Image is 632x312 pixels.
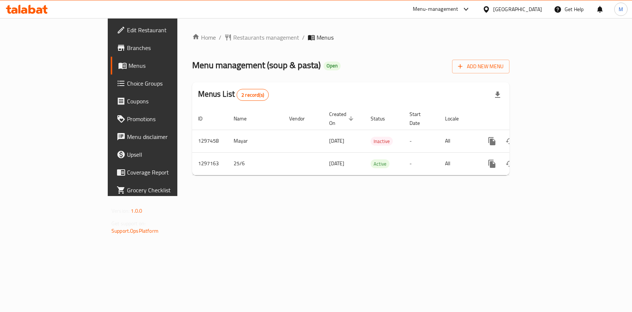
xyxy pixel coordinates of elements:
[233,33,299,42] span: Restaurants management
[237,92,268,99] span: 2 record(s)
[111,128,213,146] a: Menu disclaimer
[128,61,207,70] span: Menus
[228,152,283,175] td: 25/6
[111,226,158,236] a: Support.OpsPlatform
[228,130,283,152] td: Mayar
[234,114,256,123] span: Name
[439,130,477,152] td: All
[111,92,213,110] a: Coupons
[127,114,207,123] span: Promotions
[111,181,213,199] a: Grocery Checklist
[111,206,130,216] span: Version:
[289,114,314,123] span: Vendor
[198,89,269,101] h2: Menus List
[413,5,458,14] div: Menu-management
[324,62,341,70] div: Open
[489,86,506,104] div: Export file
[404,130,439,152] td: -
[371,159,389,168] div: Active
[483,155,501,173] button: more
[198,114,212,123] span: ID
[477,107,560,130] th: Actions
[317,33,334,42] span: Menus
[127,150,207,159] span: Upsell
[219,33,221,42] li: /
[192,33,509,42] nav: breadcrumb
[111,110,213,128] a: Promotions
[371,114,395,123] span: Status
[493,5,542,13] div: [GEOGRAPHIC_DATA]
[445,114,468,123] span: Locale
[409,110,430,127] span: Start Date
[329,159,344,168] span: [DATE]
[127,132,207,141] span: Menu disclaimer
[111,39,213,57] a: Branches
[302,33,305,42] li: /
[329,110,356,127] span: Created On
[237,89,269,101] div: Total records count
[619,5,623,13] span: M
[452,60,509,73] button: Add New Menu
[127,26,207,34] span: Edit Restaurant
[127,43,207,52] span: Branches
[192,107,560,175] table: enhanced table
[224,33,299,42] a: Restaurants management
[501,132,519,150] button: Change Status
[131,206,142,216] span: 1.0.0
[483,132,501,150] button: more
[329,136,344,146] span: [DATE]
[439,152,477,175] td: All
[192,57,321,73] span: Menu management ( soup & pasta )
[404,152,439,175] td: -
[458,62,504,71] span: Add New Menu
[127,79,207,88] span: Choice Groups
[127,186,207,195] span: Grocery Checklist
[127,97,207,106] span: Coupons
[111,163,213,181] a: Coverage Report
[371,137,393,146] span: Inactive
[111,57,213,74] a: Menus
[111,74,213,92] a: Choice Groups
[127,168,207,177] span: Coverage Report
[324,63,341,69] span: Open
[111,21,213,39] a: Edit Restaurant
[371,160,389,168] span: Active
[111,146,213,163] a: Upsell
[111,219,146,228] span: Get support on:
